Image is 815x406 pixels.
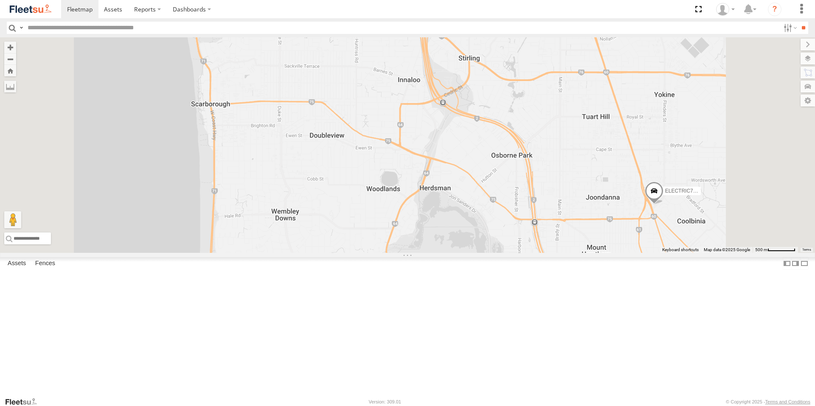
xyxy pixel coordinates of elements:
label: Search Query [18,22,25,34]
label: Dock Summary Table to the Left [783,257,791,269]
a: Visit our Website [5,398,44,406]
span: ELECTRIC7 - [PERSON_NAME] [665,188,739,194]
button: Drag Pegman onto the map to open Street View [4,211,21,228]
label: Fences [31,258,59,269]
label: Map Settings [801,95,815,106]
span: Map data ©2025 Google [704,247,750,252]
div: Wayne Betts [713,3,738,16]
span: 500 m [755,247,767,252]
button: Keyboard shortcuts [662,247,699,253]
div: Version: 309.01 [369,399,401,404]
label: Hide Summary Table [800,257,809,269]
i: ? [768,3,781,16]
img: fleetsu-logo-horizontal.svg [8,3,53,15]
button: Map scale: 500 m per 62 pixels [753,247,798,253]
label: Assets [3,258,30,269]
button: Zoom out [4,53,16,65]
label: Search Filter Options [780,22,798,34]
button: Zoom in [4,42,16,53]
div: © Copyright 2025 - [726,399,810,404]
label: Measure [4,81,16,92]
button: Zoom Home [4,65,16,76]
a: Terms and Conditions [765,399,810,404]
a: Terms (opens in new tab) [802,248,811,252]
label: Dock Summary Table to the Right [791,257,800,269]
